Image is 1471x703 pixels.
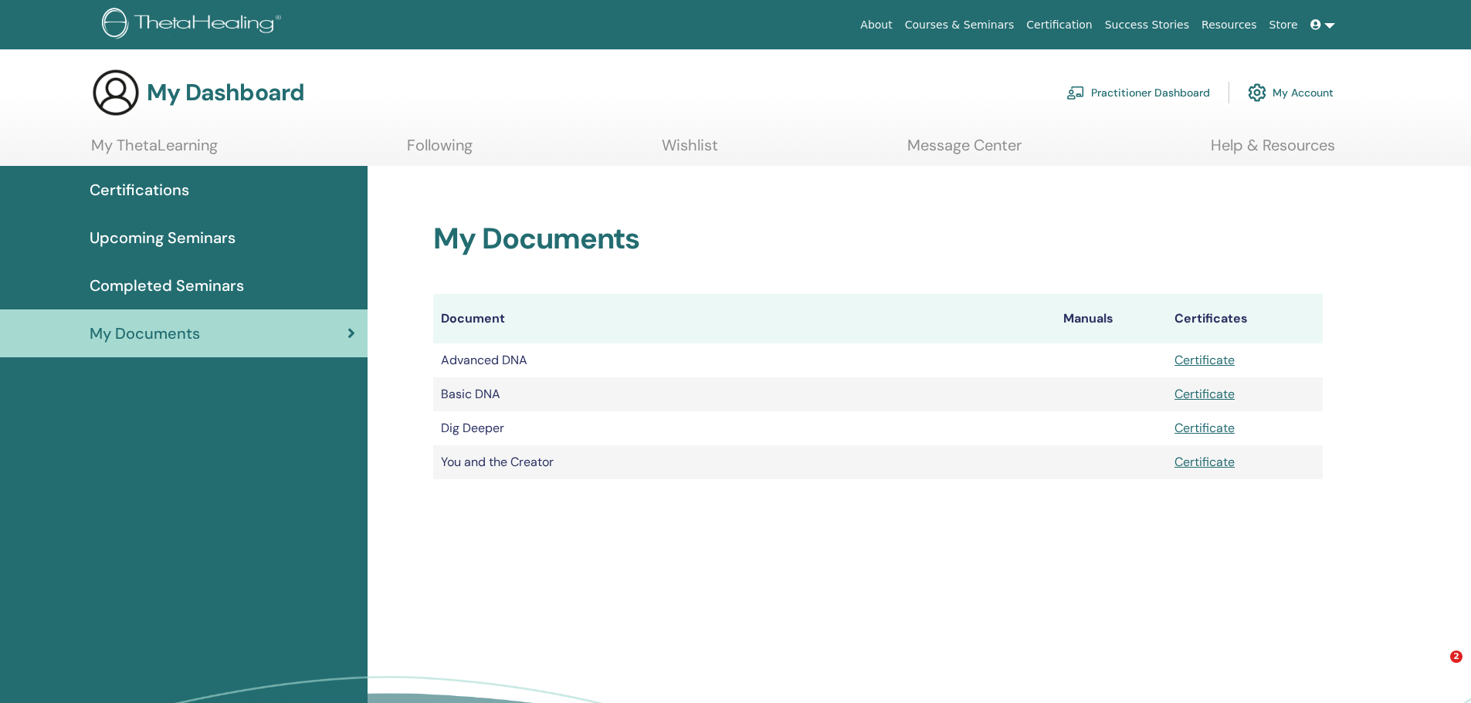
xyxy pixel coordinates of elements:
a: Success Stories [1099,11,1195,39]
td: Basic DNA [433,377,1056,411]
span: My Documents [90,322,200,345]
a: My Account [1248,76,1334,110]
span: Certifications [90,178,189,201]
a: Wishlist [662,136,718,166]
a: Certification [1020,11,1098,39]
a: Practitioner Dashboard [1066,76,1210,110]
a: Certificate [1174,386,1235,402]
a: Help & Resources [1211,136,1335,166]
td: You and the Creator [433,445,1056,479]
th: Certificates [1167,294,1323,343]
h2: My Documents [433,221,1323,257]
img: logo.png [102,8,286,42]
h3: My Dashboard [147,79,304,106]
a: Resources [1195,11,1263,39]
span: Upcoming Seminars [90,226,236,249]
img: chalkboard-teacher.svg [1066,86,1085,100]
a: About [854,11,898,39]
img: generic-user-icon.jpg [91,68,141,117]
a: Store [1263,11,1304,39]
a: Following [407,136,473,166]
td: Dig Deeper [433,411,1056,445]
th: Document [433,294,1056,343]
a: Message Center [907,136,1022,166]
iframe: Intercom live chat [1418,651,1456,688]
a: Certificate [1174,352,1235,368]
th: Manuals [1056,294,1167,343]
td: Advanced DNA [433,343,1056,377]
a: Courses & Seminars [899,11,1021,39]
a: My ThetaLearning [91,136,218,166]
a: Certificate [1174,420,1235,436]
span: 2 [1450,651,1463,663]
a: Certificate [1174,454,1235,470]
img: cog.svg [1248,79,1266,106]
span: Completed Seminars [90,274,244,297]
